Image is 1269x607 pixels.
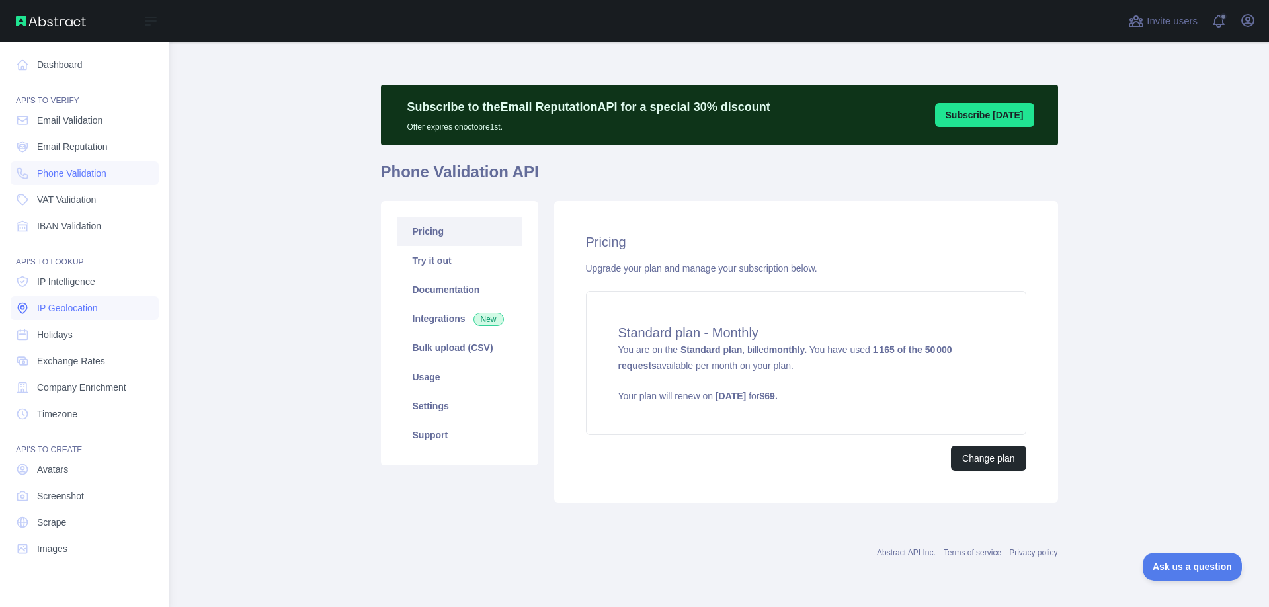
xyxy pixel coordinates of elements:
span: Avatars [37,463,68,476]
div: Upgrade your plan and manage your subscription below. [586,262,1026,275]
span: IP Intelligence [37,275,95,288]
a: Abstract API Inc. [877,548,936,557]
div: API'S TO CREATE [11,428,159,455]
a: Scrape [11,510,159,534]
span: Holidays [37,328,73,341]
button: Subscribe [DATE] [935,103,1034,127]
p: Subscribe to the Email Reputation API for a special 30 % discount [407,98,770,116]
span: Email Validation [37,114,102,127]
span: Images [37,542,67,555]
img: Abstract API [16,16,86,26]
span: Timezone [37,407,77,421]
a: IP Intelligence [11,270,159,294]
a: Terms of service [944,548,1001,557]
strong: Standard plan [680,344,742,355]
span: New [473,313,504,326]
button: Invite users [1126,11,1200,32]
h4: Standard plan - Monthly [618,323,994,342]
a: Screenshot [11,484,159,508]
a: Avatars [11,458,159,481]
div: API'S TO LOOKUP [11,241,159,267]
strong: 1 165 of the 50 000 requests [618,344,952,371]
a: Privacy policy [1009,548,1057,557]
h2: Pricing [586,233,1026,251]
a: Usage [397,362,522,391]
span: IP Geolocation [37,302,98,315]
span: Exchange Rates [37,354,105,368]
a: Exchange Rates [11,349,159,373]
a: Email Validation [11,108,159,132]
a: Company Enrichment [11,376,159,399]
strong: monthly. [769,344,807,355]
a: Settings [397,391,522,421]
span: You are on the , billed You have used available per month on your plan. [618,344,994,403]
a: Documentation [397,275,522,304]
span: Email Reputation [37,140,108,153]
a: Try it out [397,246,522,275]
h1: Phone Validation API [381,161,1058,193]
a: IBAN Validation [11,214,159,238]
a: Bulk upload (CSV) [397,333,522,362]
a: IP Geolocation [11,296,159,320]
strong: [DATE] [716,391,746,401]
span: Scrape [37,516,66,529]
iframe: Toggle Customer Support [1143,553,1243,581]
span: Phone Validation [37,167,106,180]
a: Support [397,421,522,450]
a: Dashboard [11,53,159,77]
a: Pricing [397,217,522,246]
p: Offer expires on octobre 1st. [407,116,770,132]
a: Integrations New [397,304,522,333]
a: Email Reputation [11,135,159,159]
span: VAT Validation [37,193,96,206]
a: Phone Validation [11,161,159,185]
strong: $ 69 . [760,391,778,401]
p: Your plan will renew on for [618,389,994,403]
span: Invite users [1147,14,1198,29]
a: Images [11,537,159,561]
a: VAT Validation [11,188,159,212]
span: IBAN Validation [37,220,101,233]
a: Holidays [11,323,159,346]
a: Timezone [11,402,159,426]
span: Company Enrichment [37,381,126,394]
span: Screenshot [37,489,84,503]
div: API'S TO VERIFY [11,79,159,106]
button: Change plan [951,446,1026,471]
